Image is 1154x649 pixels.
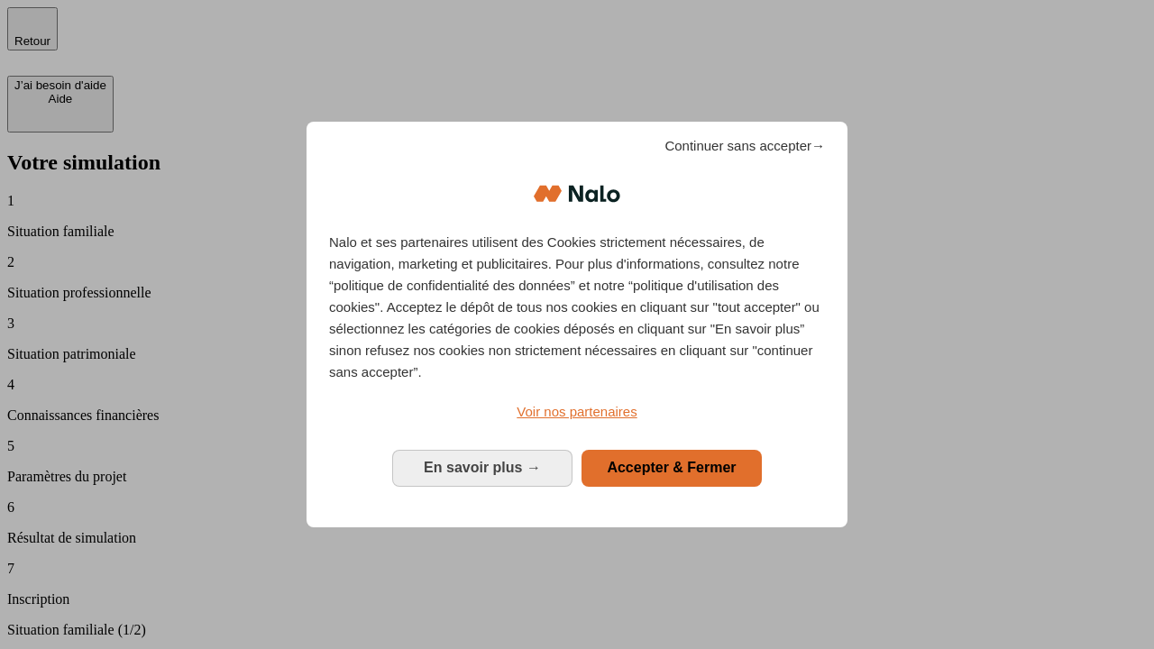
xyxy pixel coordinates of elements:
span: Accepter & Fermer [607,460,736,475]
div: Bienvenue chez Nalo Gestion du consentement [307,122,847,526]
a: Voir nos partenaires [329,401,825,423]
button: En savoir plus: Configurer vos consentements [392,450,572,486]
span: Voir nos partenaires [517,404,637,419]
span: Continuer sans accepter→ [664,135,825,157]
button: Accepter & Fermer: Accepter notre traitement des données et fermer [582,450,762,486]
span: En savoir plus → [424,460,541,475]
img: Logo [534,167,620,221]
p: Nalo et ses partenaires utilisent des Cookies strictement nécessaires, de navigation, marketing e... [329,232,825,383]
